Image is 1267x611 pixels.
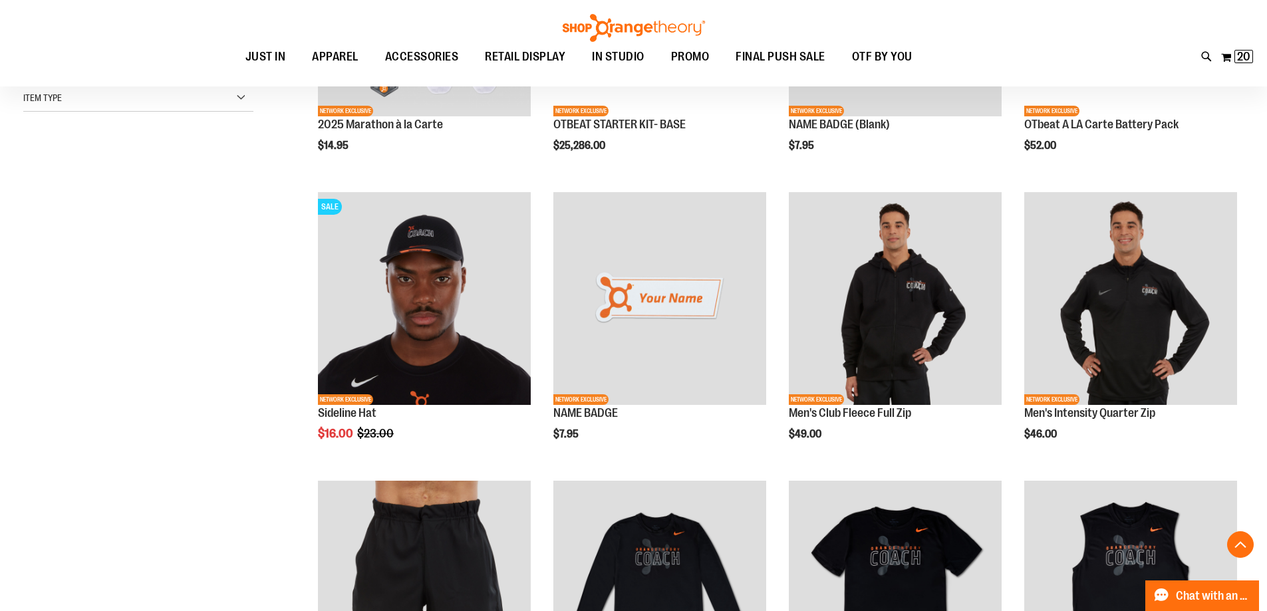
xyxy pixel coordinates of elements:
[318,118,443,131] a: 2025 Marathon à la Carte
[553,192,766,407] a: Product image for NAME BADGENETWORK EXCLUSIVE
[553,118,686,131] a: OTBEAT STARTER KIT- BASE
[852,42,913,72] span: OTF BY YOU
[1024,406,1155,420] a: Men's Intensity Quarter Zip
[553,406,618,420] a: NAME BADGE
[1024,192,1237,407] a: OTF Mens Coach FA23 Intensity Quarter Zip - Black primary imageNETWORK EXCLUSIVE
[311,185,537,474] div: product
[1176,590,1251,602] span: Chat with an Expert
[1227,531,1254,558] button: Back To Top
[312,42,358,72] span: APPAREL
[318,106,373,116] span: NETWORK EXCLUSIVE
[385,42,459,72] span: ACCESSORIES
[789,394,844,405] span: NETWORK EXCLUSIVE
[1237,50,1250,63] span: 20
[789,192,1002,407] a: OTF Mens Coach FA23 Club Fleece Full Zip - Black primary imageNETWORK EXCLUSIVE
[1024,394,1079,405] span: NETWORK EXCLUSIVE
[553,192,766,405] img: Product image for NAME BADGE
[547,185,773,474] div: product
[318,394,373,405] span: NETWORK EXCLUSIVE
[245,42,286,72] span: JUST IN
[553,428,581,440] span: $7.95
[1024,106,1079,116] span: NETWORK EXCLUSIVE
[318,192,531,405] img: Sideline Hat primary image
[789,118,890,131] a: NAME BADGE (Blank)
[1024,140,1058,152] span: $52.00
[782,185,1008,474] div: product
[1145,580,1260,611] button: Chat with an Expert
[318,140,351,152] span: $14.95
[789,406,911,420] a: Men's Club Fleece Full Zip
[318,427,355,440] span: $16.00
[485,42,565,72] span: RETAIL DISPLAY
[357,427,396,440] span: $23.00
[789,140,816,152] span: $7.95
[1018,185,1244,474] div: product
[1024,428,1059,440] span: $46.00
[318,199,342,215] span: SALE
[1024,118,1179,131] a: OTbeat A LA Carte Battery Pack
[671,42,710,72] span: PROMO
[318,406,376,420] a: Sideline Hat
[553,394,609,405] span: NETWORK EXCLUSIVE
[561,14,707,42] img: Shop Orangetheory
[736,42,825,72] span: FINAL PUSH SALE
[553,106,609,116] span: NETWORK EXCLUSIVE
[23,92,62,103] span: Item Type
[553,140,607,152] span: $25,286.00
[318,192,531,407] a: Sideline Hat primary imageSALENETWORK EXCLUSIVE
[592,42,644,72] span: IN STUDIO
[789,106,844,116] span: NETWORK EXCLUSIVE
[789,428,823,440] span: $49.00
[1024,192,1237,405] img: OTF Mens Coach FA23 Intensity Quarter Zip - Black primary image
[789,192,1002,405] img: OTF Mens Coach FA23 Club Fleece Full Zip - Black primary image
